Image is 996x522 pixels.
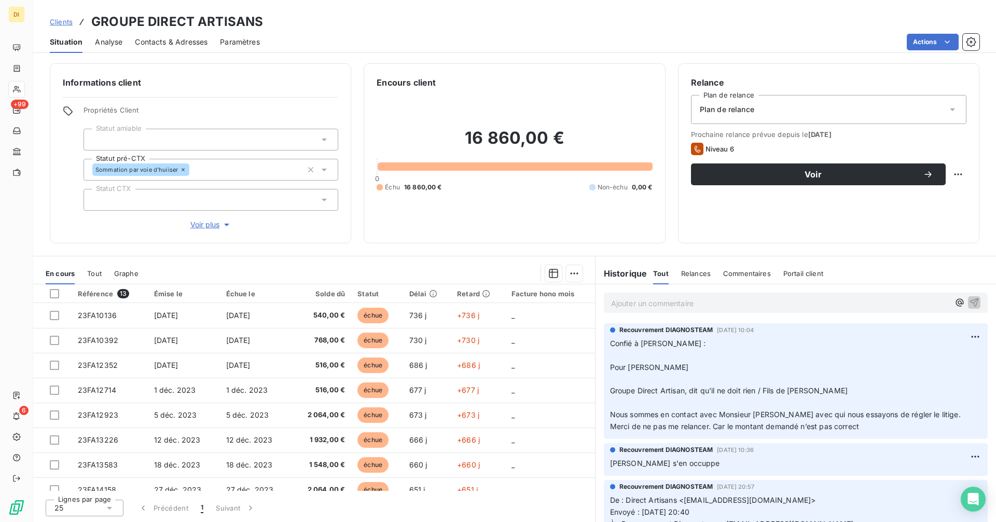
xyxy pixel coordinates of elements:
[298,410,345,420] span: 2 064,00 €
[298,385,345,395] span: 516,00 €
[78,336,118,345] span: 23FA10392
[78,410,118,419] span: 23FA12923
[619,325,713,335] span: Recouvrement DIAGNOSTEAM
[409,336,427,345] span: 730 j
[226,410,269,419] span: 5 déc. 2023
[46,269,75,278] span: En cours
[78,289,142,298] div: Référence
[511,290,589,298] div: Facture hono mois
[298,310,345,321] span: 540,00 €
[377,128,652,159] h2: 16 860,00 €
[154,336,178,345] span: [DATE]
[226,435,273,444] span: 12 déc. 2023
[610,507,689,516] span: Envoyé : [DATE] 20:40
[226,361,251,369] span: [DATE]
[154,311,178,320] span: [DATE]
[703,170,923,178] span: Voir
[681,269,711,278] span: Relances
[783,269,823,278] span: Portail client
[457,386,479,394] span: +677 j
[357,358,389,373] span: échue
[610,496,816,504] span: De : Direct Artisans <[EMAIL_ADDRESS][DOMAIN_NAME]>
[8,6,25,23] div: DI
[92,195,101,204] input: Ajouter une valeur
[610,386,848,395] span: Groupe Direct Artisan, dit qu'il ne doit rien / Fils de [PERSON_NAME]
[717,484,754,490] span: [DATE] 20:57
[357,290,397,298] div: Statut
[409,460,427,469] span: 660 j
[132,497,195,519] button: Précédent
[154,361,178,369] span: [DATE]
[50,18,73,26] span: Clients
[189,165,198,174] input: Ajouter une valeur
[50,17,73,27] a: Clients
[78,361,118,369] span: 23FA12352
[298,335,345,346] span: 768,00 €
[457,460,480,469] span: +660 j
[691,130,966,139] span: Prochaine relance prévue depuis le
[457,311,479,320] span: +736 j
[92,135,101,144] input: Ajouter une valeur
[226,485,274,494] span: 27 déc. 2023
[610,459,720,468] span: [PERSON_NAME] s'en occuppe
[409,386,426,394] span: 677 j
[357,457,389,473] span: échue
[691,76,966,89] h6: Relance
[114,269,139,278] span: Graphe
[377,76,436,89] h6: Encours client
[154,460,201,469] span: 18 déc. 2023
[409,290,445,298] div: Délai
[210,497,262,519] button: Suivant
[961,487,986,512] div: Open Intercom Messenger
[154,410,197,419] span: 5 déc. 2023
[375,174,379,183] span: 0
[78,386,116,394] span: 23FA12714
[409,485,425,494] span: 651 j
[457,410,479,419] span: +673 j
[154,485,202,494] span: 27 déc. 2023
[84,219,338,230] button: Voir plus
[226,460,273,469] span: 18 déc. 2023
[717,447,754,453] span: [DATE] 10:36
[357,333,389,348] span: échue
[691,163,946,185] button: Voir
[54,503,63,513] span: 25
[19,406,29,415] span: 6
[50,37,82,47] span: Situation
[220,37,260,47] span: Paramètres
[511,336,515,345] span: _
[63,76,338,89] h6: Informations client
[78,435,118,444] span: 23FA13226
[457,435,480,444] span: +666 j
[706,145,734,153] span: Niveau 6
[457,485,478,494] span: +651 j
[619,482,713,491] span: Recouvrement DIAGNOSTEAM
[201,503,203,513] span: 1
[653,269,669,278] span: Tout
[357,382,389,398] span: échue
[298,460,345,470] span: 1 548,00 €
[195,497,210,519] button: 1
[409,435,427,444] span: 666 j
[511,361,515,369] span: _
[610,339,708,372] span: Confié à [PERSON_NAME] : Pour [PERSON_NAME]
[87,269,102,278] span: Tout
[298,485,345,495] span: 2 064,00 €
[409,311,427,320] span: 736 j
[457,336,479,345] span: +730 j
[78,311,117,320] span: 23FA10136
[404,183,442,192] span: 16 860,00 €
[84,106,338,120] span: Propriétés Client
[91,12,263,31] h3: GROUPE DIRECT ARTISANS
[632,183,653,192] span: 0,00 €
[907,34,959,50] button: Actions
[511,311,515,320] span: _
[511,410,515,419] span: _
[700,104,754,115] span: Plan de relance
[78,460,118,469] span: 23FA13583
[511,386,515,394] span: _
[154,386,196,394] span: 1 déc. 2023
[298,360,345,370] span: 516,00 €
[357,432,389,448] span: échue
[226,290,286,298] div: Échue le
